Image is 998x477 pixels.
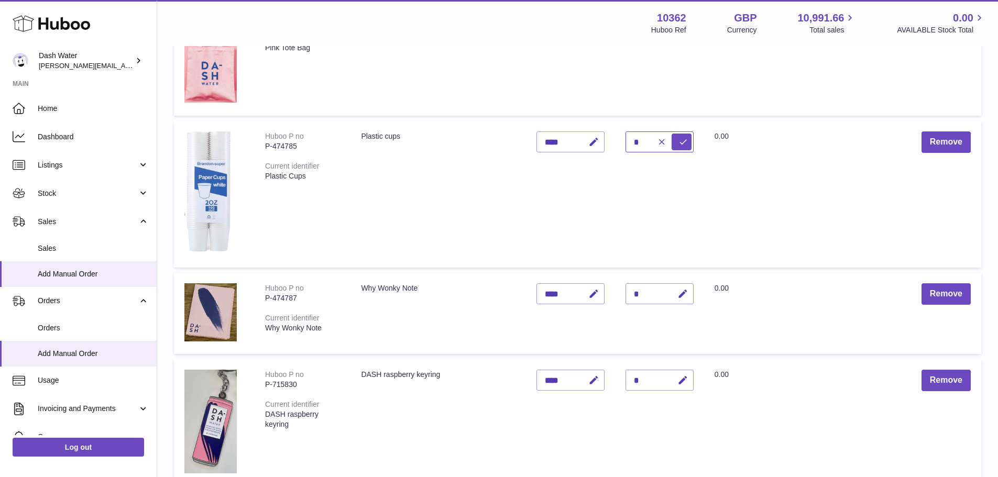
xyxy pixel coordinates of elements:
[265,400,320,408] div: Current identifier
[651,25,686,35] div: Huboo Ref
[265,370,304,379] div: Huboo P no
[350,121,525,268] td: Plastic cups
[38,269,149,279] span: Add Manual Order
[797,11,844,25] span: 10,991.66
[953,11,973,25] span: 0.00
[715,284,729,292] span: 0.00
[39,61,210,70] span: [PERSON_NAME][EMAIL_ADDRESS][DOMAIN_NAME]
[809,25,856,35] span: Total sales
[38,375,149,385] span: Usage
[38,104,149,114] span: Home
[265,323,340,333] div: Why Wonky Note
[265,162,320,170] div: Current identifier
[797,11,856,35] a: 10,991.66 Total sales
[265,43,340,53] div: Pink Tote Bag
[38,296,138,306] span: Orders
[184,283,237,341] img: Why Wonky Note
[184,370,237,473] img: DASH raspberry keyring
[734,11,756,25] strong: GBP
[265,380,340,390] div: P-715830
[350,273,525,354] td: Why Wonky Note
[38,132,149,142] span: Dashboard
[922,131,971,153] button: Remove
[715,132,729,140] span: 0.00
[184,131,237,254] img: Plastic cups
[897,11,985,35] a: 0.00 AVAILABLE Stock Total
[38,243,149,253] span: Sales
[265,171,340,181] div: Plastic Cups
[38,188,138,198] span: Stock
[727,25,757,35] div: Currency
[13,53,28,69] img: james@dash-water.com
[184,4,237,103] img: Pink Dash canvas tote bag
[897,25,985,35] span: AVAILABLE Stock Total
[38,349,149,359] span: Add Manual Order
[657,11,686,25] strong: 10362
[38,323,149,333] span: Orders
[265,409,340,429] div: DASH raspberry keyring
[38,217,138,227] span: Sales
[715,370,729,379] span: 0.00
[39,51,133,71] div: Dash Water
[265,132,304,140] div: Huboo P no
[38,160,138,170] span: Listings
[38,432,149,442] span: Cases
[265,314,320,322] div: Current identifier
[265,141,340,151] div: P-474785
[922,370,971,391] button: Remove
[922,283,971,305] button: Remove
[38,404,138,414] span: Invoicing and Payments
[265,293,340,303] div: P-474787
[265,284,304,292] div: Huboo P no
[13,438,144,457] a: Log out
